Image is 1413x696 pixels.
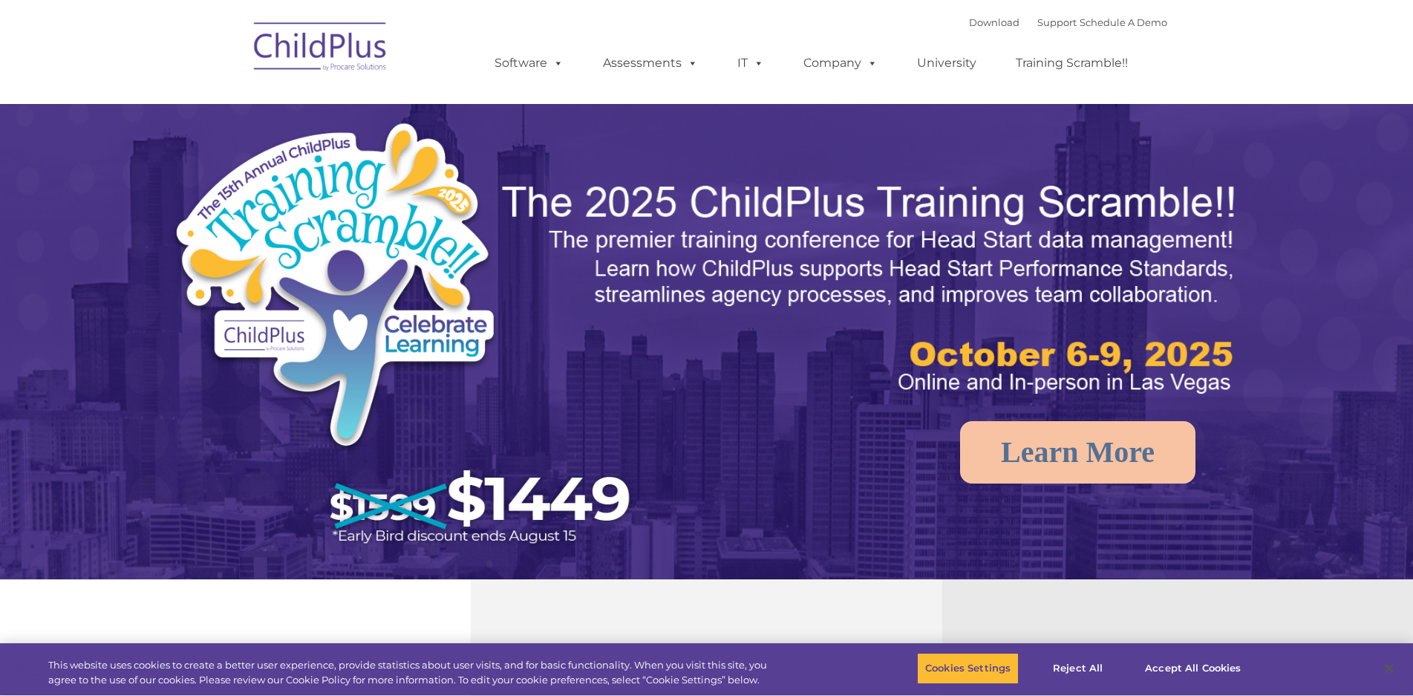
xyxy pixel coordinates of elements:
[917,653,1019,684] button: Cookies Settings
[1001,48,1143,78] a: Training Scramble!!
[902,48,991,78] a: University
[206,98,252,109] span: Last name
[206,159,270,170] span: Phone number
[722,48,779,78] a: IT
[1137,653,1249,684] button: Accept All Cookies
[1080,16,1167,28] a: Schedule A Demo
[1037,16,1077,28] a: Support
[1373,652,1406,685] button: Close
[969,16,1019,28] a: Download
[48,658,777,687] div: This website uses cookies to create a better user experience, provide statistics about user visit...
[960,421,1195,484] a: Learn More
[588,48,713,78] a: Assessments
[969,16,1167,28] font: |
[789,48,892,78] a: Company
[480,48,578,78] a: Software
[1031,653,1124,684] button: Reject All
[247,12,395,86] img: ChildPlus by Procare Solutions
